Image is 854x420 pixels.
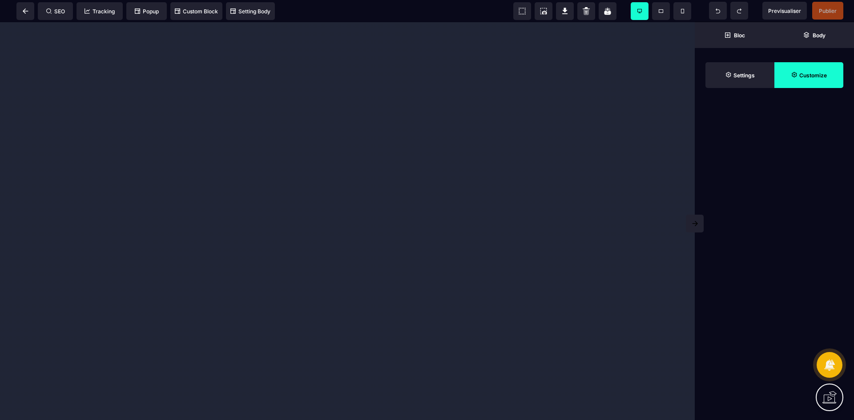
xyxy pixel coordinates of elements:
span: Settings [705,62,774,88]
span: Open Style Manager [774,62,843,88]
span: SEO [46,8,65,15]
strong: Settings [733,72,755,79]
strong: Body [813,32,826,39]
span: Open Blocks [695,22,774,48]
span: Screenshot [535,2,552,20]
span: Custom Block [175,8,218,15]
span: View components [513,2,531,20]
span: Preview [762,2,807,20]
span: Publier [819,8,837,14]
strong: Customize [799,72,827,79]
span: Popup [135,8,159,15]
span: Open Layer Manager [774,22,854,48]
span: Tracking [85,8,115,15]
span: Setting Body [230,8,270,15]
strong: Bloc [734,32,745,39]
span: Previsualiser [768,8,801,14]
